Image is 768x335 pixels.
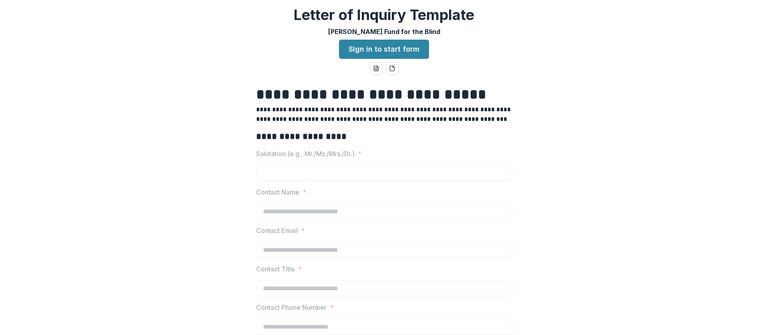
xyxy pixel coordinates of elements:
[328,27,440,36] p: [PERSON_NAME] Fund for the Blind
[256,149,355,158] p: Salutation (e.g., Mr./Ms./Mrs./Dr.)
[294,6,474,24] h2: Letter of Inquiry Template
[386,62,399,75] button: pdf-download
[256,226,298,235] p: Contact Email
[256,264,295,274] p: Contact Title
[370,62,383,75] button: word-download
[256,303,327,312] p: Contact Phone Number
[339,40,429,59] a: Sign in to start form
[256,187,299,197] p: Contact Name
